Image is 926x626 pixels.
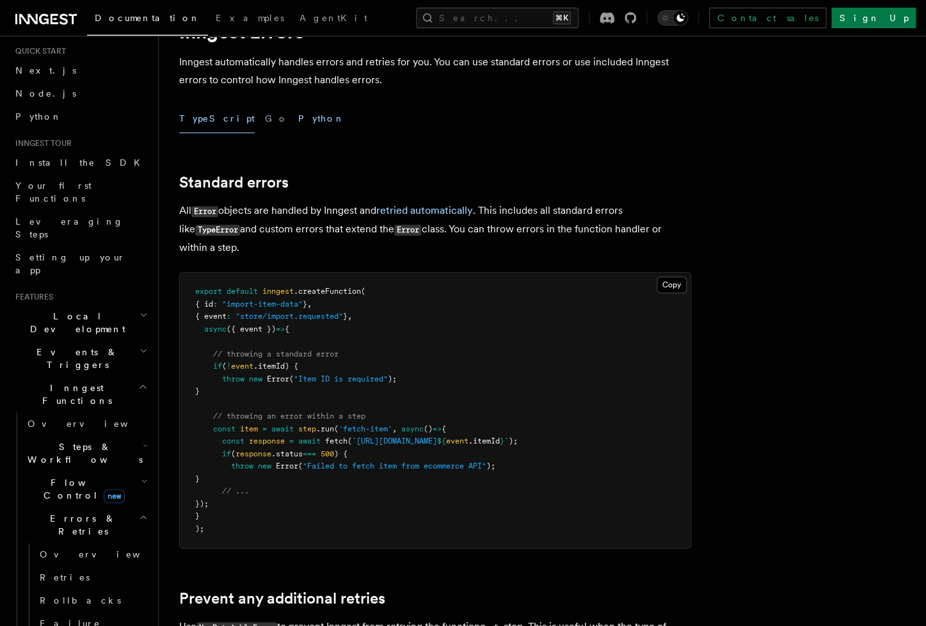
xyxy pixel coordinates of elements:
span: { id [195,300,213,309]
button: Search...⌘K [416,8,579,28]
span: } [303,300,307,309]
span: ( [298,461,303,470]
a: Overview [22,412,150,435]
a: Node.js [10,82,150,105]
code: Error [191,206,218,217]
span: Flow Control [22,476,141,502]
span: "store/import.requested" [235,312,343,321]
span: event [446,437,468,445]
span: default [227,287,258,296]
span: ); [486,461,495,470]
span: throw [231,461,253,470]
p: All objects are handled by Inngest and . This includes all standard errors like and custom errors... [179,202,691,257]
span: async [401,424,424,433]
a: Your first Functions [10,174,150,210]
span: ( [231,449,235,458]
span: const [213,424,235,433]
a: Documentation [87,4,208,36]
span: ( [347,437,352,445]
a: retried automatically [376,204,473,216]
button: Python [298,104,345,133]
span: Steps & Workflows [22,440,143,466]
a: Examples [208,4,292,35]
span: .run [316,424,334,433]
span: => [433,424,442,433]
span: , [392,424,397,433]
span: () [424,424,433,433]
span: .itemId [468,437,500,445]
code: Error [394,225,421,236]
span: ); [509,437,518,445]
span: // throwing a standard error [213,349,339,358]
span: Overview [28,419,159,429]
span: { event [195,312,227,321]
span: new [104,489,125,503]
span: Features [10,292,53,302]
a: Leveraging Steps [10,210,150,246]
span: // throwing an error within a step [213,412,365,421]
span: .status [271,449,303,458]
span: = [289,437,294,445]
span: } [195,511,200,520]
span: response [235,449,271,458]
a: Next.js [10,59,150,82]
span: Leveraging Steps [15,216,124,239]
span: ! [227,362,231,371]
span: `[URL][DOMAIN_NAME] [352,437,437,445]
span: ({ event }) [227,325,276,333]
span: await [271,424,294,433]
span: export [195,287,222,296]
span: ) { [334,449,347,458]
span: .itemId) { [253,362,298,371]
span: } [195,474,200,483]
button: Inngest Functions [10,376,150,412]
span: Local Development [10,310,140,335]
span: ${ [437,437,446,445]
span: Setting up your app [15,252,125,275]
span: = [262,424,267,433]
span: }); [195,499,209,508]
span: Quick start [10,46,66,56]
button: Copy [657,277,687,293]
span: Your first Functions [15,181,92,204]
a: Install the SDK [10,151,150,174]
span: response [249,437,285,445]
span: // ... [222,486,249,495]
span: Node.js [15,88,76,99]
span: new [258,461,271,470]
span: Rollbacks [40,595,121,606]
span: Error [276,461,298,470]
span: Inngest Functions [10,381,138,407]
span: "Item ID is required" [294,374,388,383]
button: Toggle dark mode [657,10,688,26]
button: Flow Controlnew [22,471,150,507]
span: if [213,362,222,371]
span: => [276,325,285,333]
span: const [222,437,244,445]
span: fetch [325,437,347,445]
a: Overview [35,543,150,566]
span: ( [222,362,227,371]
span: ); [195,524,204,533]
span: Install the SDK [15,157,148,168]
a: Setting up your app [10,246,150,282]
a: Sign Up [831,8,916,28]
span: ( [289,374,294,383]
span: === [303,449,316,458]
span: new [249,374,262,383]
span: await [298,437,321,445]
span: "Failed to fetch item from ecommerce API" [303,461,486,470]
a: Prevent any additional retries [179,590,385,607]
code: TypeError [195,225,240,236]
span: } [500,437,504,445]
span: async [204,325,227,333]
span: : [227,312,231,321]
button: Local Development [10,305,150,341]
button: Events & Triggers [10,341,150,376]
span: , [307,300,312,309]
span: Errors & Retries [22,512,139,538]
a: Standard errors [179,173,289,191]
p: Inngest automatically handles errors and retries for you. You can use standard errors or use incl... [179,53,691,89]
span: Overview [40,549,172,559]
span: Examples [216,13,284,23]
